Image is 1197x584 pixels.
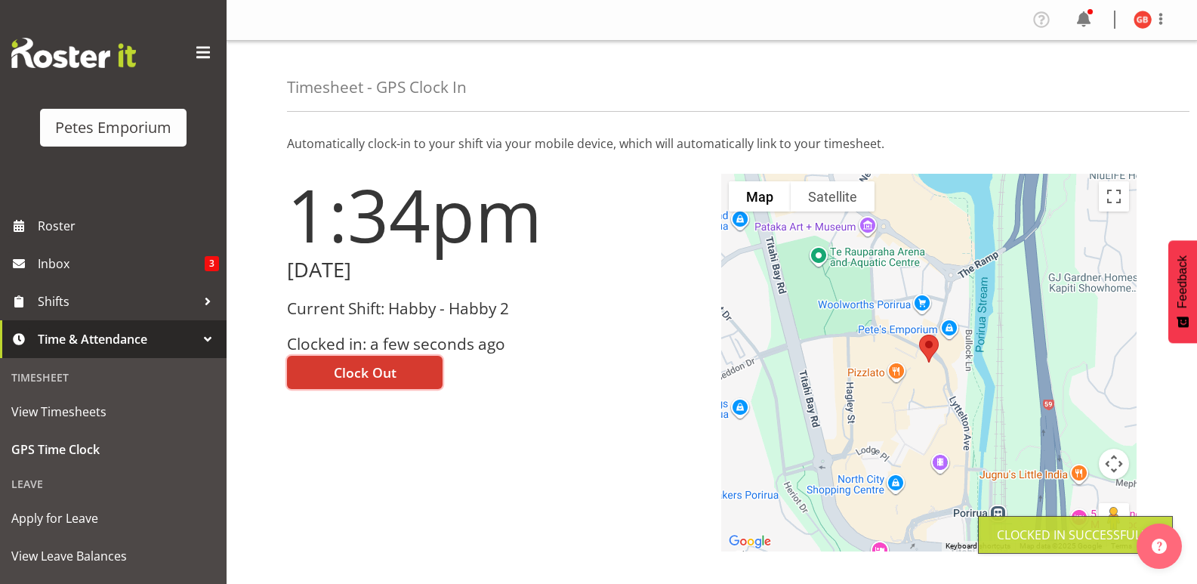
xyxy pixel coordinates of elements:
[287,356,443,389] button: Clock Out
[287,134,1137,153] p: Automatically clock-in to your shift via your mobile device, which will automatically link to you...
[205,256,219,271] span: 3
[946,541,1010,552] button: Keyboard shortcuts
[11,507,215,530] span: Apply for Leave
[287,174,703,255] h1: 1:34pm
[287,258,703,282] h2: [DATE]
[287,79,467,96] h4: Timesheet - GPS Clock In
[38,252,205,275] span: Inbox
[38,290,196,313] span: Shifts
[4,431,223,468] a: GPS Time Clock
[725,532,775,552] img: Google
[4,499,223,537] a: Apply for Leave
[11,38,136,68] img: Rosterit website logo
[38,215,219,237] span: Roster
[11,438,215,461] span: GPS Time Clock
[1168,240,1197,343] button: Feedback - Show survey
[1099,503,1129,533] button: Drag Pegman onto the map to open Street View
[11,400,215,423] span: View Timesheets
[11,545,215,567] span: View Leave Balances
[4,537,223,575] a: View Leave Balances
[997,526,1154,544] div: Clocked in Successfully
[1099,181,1129,212] button: Toggle fullscreen view
[1176,255,1189,308] span: Feedback
[729,181,791,212] button: Show street map
[791,181,875,212] button: Show satellite imagery
[4,468,223,499] div: Leave
[38,328,196,351] span: Time & Attendance
[4,362,223,393] div: Timesheet
[1134,11,1152,29] img: gillian-byford11184.jpg
[725,532,775,552] a: Open this area in Google Maps (opens a new window)
[334,363,396,382] span: Clock Out
[1152,539,1167,554] img: help-xxl-2.png
[287,335,703,353] h3: Clocked in: a few seconds ago
[55,116,171,139] div: Petes Emporium
[287,300,703,317] h3: Current Shift: Habby - Habby 2
[1099,449,1129,479] button: Map camera controls
[4,393,223,431] a: View Timesheets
